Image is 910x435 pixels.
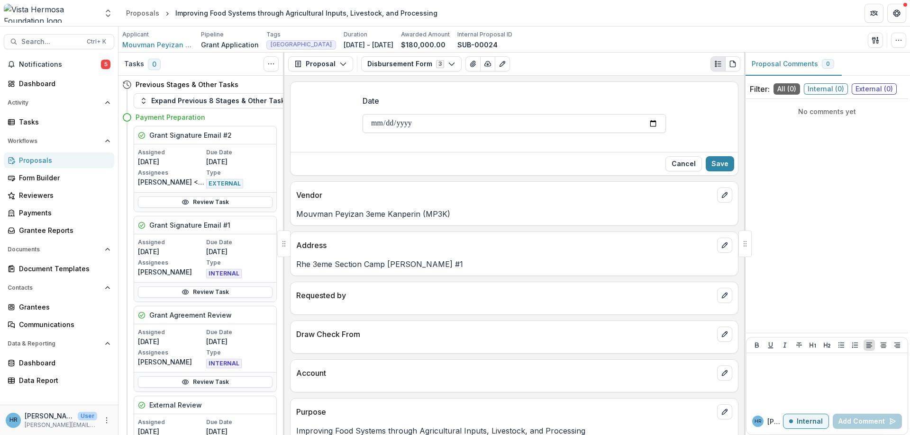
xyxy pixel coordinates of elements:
[25,411,74,421] p: [PERSON_NAME]
[266,30,281,39] p: Tags
[717,365,732,381] button: edit
[149,400,202,410] h5: External Review
[4,34,114,49] button: Search...
[19,117,107,127] div: Tasks
[136,112,205,122] h4: Payment Preparation
[4,299,114,315] a: Grantees
[296,240,713,251] p: Address
[201,40,259,50] p: Grant Application
[138,418,204,426] p: Assigned
[804,83,848,95] span: Internal ( 0 )
[138,348,204,357] p: Assignees
[4,187,114,203] a: Reviewers
[296,406,713,417] p: Purpose
[296,189,713,201] p: Vendor
[744,53,842,76] button: Proposal Comments
[19,358,107,368] div: Dashboard
[710,56,726,71] button: Plaintext view
[296,367,713,379] p: Account
[797,417,823,426] p: Internal
[296,258,732,270] p: Rhe 3eme Section Camp [PERSON_NAME] #1
[138,196,273,208] a: Review Task
[206,157,273,167] p: [DATE]
[21,38,81,46] span: Search...
[9,417,18,423] div: Hannah Roosendaal
[138,267,204,277] p: [PERSON_NAME]
[122,40,193,50] span: Mouvman Peyizan 3eme Kanperin (MP3K)
[19,61,101,69] span: Notifications
[717,187,732,203] button: edit
[148,59,161,70] span: 0
[206,359,242,368] span: INTERNAL
[8,138,101,144] span: Workflows
[852,83,897,95] span: External ( 0 )
[4,242,114,257] button: Open Documents
[344,40,393,50] p: [DATE] - [DATE]
[138,169,204,177] p: Assignees
[717,238,732,253] button: edit
[138,247,204,257] p: [DATE]
[4,355,114,371] a: Dashboard
[78,412,97,420] p: User
[833,414,902,429] button: Add Comment
[271,41,332,48] span: [GEOGRAPHIC_DATA]
[19,208,107,218] div: Payments
[206,169,273,177] p: Type
[136,80,238,89] h4: Previous Stages & Other Tasks
[717,327,732,342] button: edit
[19,79,107,89] div: Dashboard
[363,95,379,107] p: Date
[465,56,481,71] button: View Attached Files
[296,328,713,340] p: Draw Check From
[126,8,159,18] div: Proposals
[706,156,734,171] button: Save
[361,56,462,71] button: Disbursement Form3
[773,83,800,95] span: All ( 0 )
[138,148,204,157] p: Assigned
[4,373,114,388] a: Data Report
[4,152,114,168] a: Proposals
[206,269,242,278] span: INTERNAL
[779,339,791,351] button: Italicize
[401,40,446,50] p: $180,000.00
[138,337,204,346] p: [DATE]
[138,357,204,367] p: [PERSON_NAME]
[4,261,114,276] a: Document Templates
[296,290,713,301] p: Requested by
[122,6,163,20] a: Proposals
[457,30,512,39] p: Internal Proposal ID
[783,414,829,429] button: Internal
[665,156,702,171] button: Close
[206,247,273,257] p: [DATE]
[767,417,783,426] p: [PERSON_NAME]
[8,340,101,347] span: Data & Reporting
[138,238,204,247] p: Assigned
[4,114,114,130] a: Tasks
[206,238,273,247] p: Due Date
[138,258,204,267] p: Assignees
[807,339,819,351] button: Heading 1
[124,60,144,68] h3: Tasks
[19,302,107,312] div: Grantees
[264,56,279,71] button: Toggle View Cancelled Tasks
[138,177,204,187] p: [PERSON_NAME] <[EMAIL_ADDRESS][DOMAIN_NAME]> <[EMAIL_ADDRESS][DOMAIN_NAME]>
[206,337,273,346] p: [DATE]
[793,339,805,351] button: Strike
[751,339,763,351] button: Bold
[725,56,740,71] button: PDF view
[717,288,732,303] button: edit
[138,157,204,167] p: [DATE]
[4,170,114,186] a: Form Builder
[19,190,107,200] div: Reviewers
[175,8,437,18] div: Improving Food Systems through Agricultural Inputs, Livestock, and Processing
[765,339,776,351] button: Underline
[19,225,107,235] div: Grantee Reports
[4,205,114,221] a: Payments
[821,339,833,351] button: Heading 2
[887,4,906,23] button: Get Help
[826,61,830,67] span: 0
[206,148,273,157] p: Due Date
[122,30,149,39] p: Applicant
[4,222,114,238] a: Grantee Reports
[206,348,273,357] p: Type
